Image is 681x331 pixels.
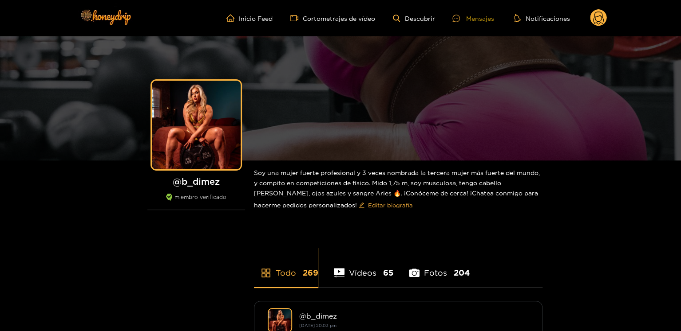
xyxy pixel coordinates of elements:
[276,268,296,277] font: Todo
[290,14,375,22] a: Cortometrajes de vídeo
[383,268,393,277] font: 65
[359,202,364,209] span: editar
[226,14,273,22] a: Inicio Feed
[261,268,271,278] span: tienda de aplicaciones
[290,14,303,22] span: cámara de vídeo
[466,15,494,22] font: Mensajes
[511,14,572,23] button: Notificaciones
[393,15,435,22] a: Descubrir
[404,15,435,22] font: Descubrir
[303,15,375,22] font: Cortometrajes de vídeo
[174,194,226,200] font: miembro verificado
[357,198,415,212] button: editarEditar biografía
[239,15,273,22] font: Inicio Feed
[226,14,239,22] span: hogar
[254,169,540,208] font: Soy una mujer fuerte profesional y 3 veces nombrada la tercera mujer más fuerte del mundo, y comp...
[173,176,220,186] font: @b_dimez
[303,268,318,277] font: 269
[368,202,413,208] font: Editar biografía
[299,312,529,320] div: @ b_dimez
[424,268,447,277] font: Fotos
[454,268,470,277] font: 204
[525,15,570,22] font: Notificaciones
[299,323,337,328] small: [DATE] 20:03 pm
[349,268,376,277] font: Vídeos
